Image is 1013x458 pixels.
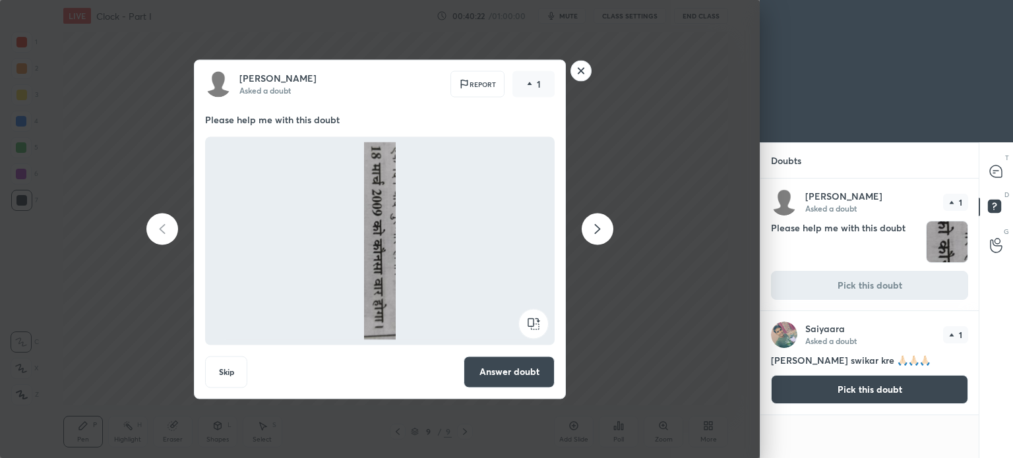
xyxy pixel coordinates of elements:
p: [PERSON_NAME] [239,72,317,83]
p: T [1005,153,1009,163]
p: [PERSON_NAME] [805,191,882,202]
div: grid [760,179,979,458]
img: default.png [205,71,231,97]
p: D [1004,190,1009,200]
p: Please help me with this doubt [205,113,555,126]
h4: Please help me with this doubt [771,221,921,263]
img: default.png [771,189,797,215]
p: 1 [959,331,962,339]
img: 1756742881TWRS5G.JPEG [221,142,539,339]
button: Answer doubt [464,356,555,387]
p: Asked a doubt [805,203,857,214]
p: Asked a doubt [239,84,291,95]
p: Saiyaara [805,324,845,334]
button: Skip [205,356,247,387]
p: 1 [959,198,962,206]
p: Doubts [760,143,812,178]
button: Pick this doubt [771,375,968,404]
img: 6d7800d0444a4b94a59275cba0dd1fea.jpg [771,322,797,348]
img: 1756742881TWRS5G.JPEG [927,221,967,262]
p: 1 [537,77,541,90]
div: Report [450,71,505,97]
p: G [1004,227,1009,237]
p: Asked a doubt [805,335,857,346]
h4: [PERSON_NAME] swikar kre 🙏🏻🙏🏻🙏🏻 [771,353,968,367]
